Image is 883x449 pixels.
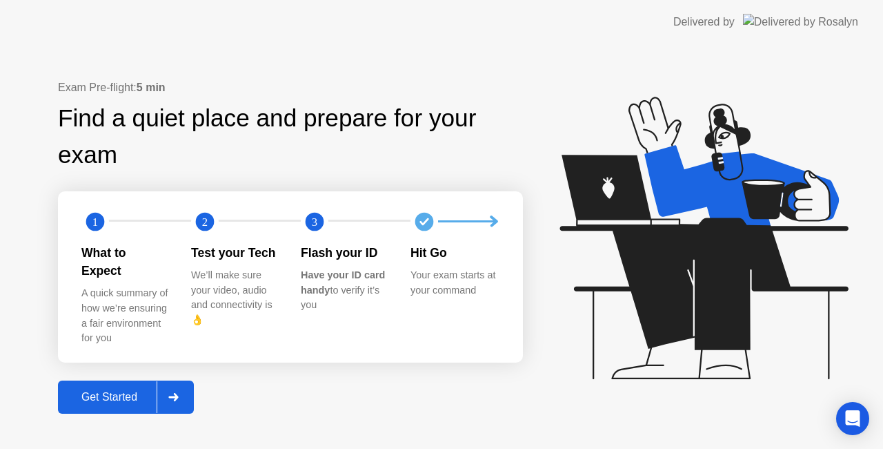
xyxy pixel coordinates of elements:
div: Exam Pre-flight: [58,79,523,96]
text: 3 [312,215,317,228]
div: Your exam starts at your command [410,268,498,298]
b: Have your ID card handy [301,269,385,296]
div: A quick summary of how we’re ensuring a fair environment for you [81,286,169,345]
div: Test your Tech [191,244,279,262]
div: What to Expect [81,244,169,280]
div: Hit Go [410,244,498,262]
b: 5 min [137,82,166,93]
div: Delivered by [673,14,735,30]
text: 2 [202,215,208,228]
div: We’ll make sure your video, audio and connectivity is 👌 [191,268,279,327]
div: Open Intercom Messenger [836,402,869,435]
div: to verify it’s you [301,268,388,313]
button: Get Started [58,381,194,414]
div: Flash your ID [301,244,388,262]
div: Find a quiet place and prepare for your exam [58,100,523,173]
text: 1 [92,215,98,228]
img: Delivered by Rosalyn [743,14,858,30]
div: Get Started [62,391,157,403]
